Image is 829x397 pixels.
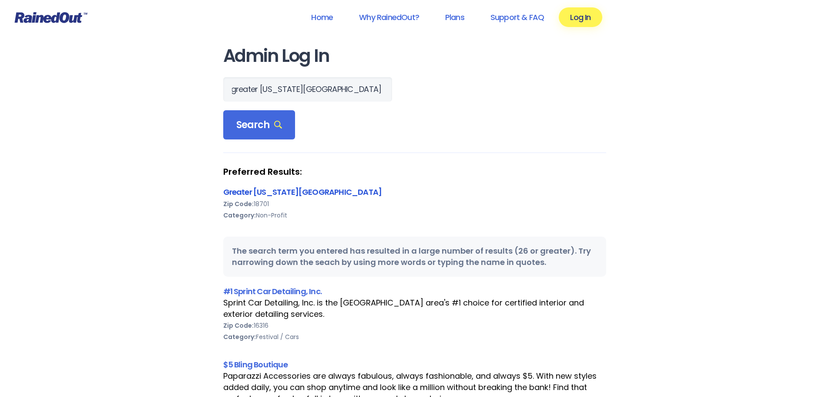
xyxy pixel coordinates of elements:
[223,186,606,198] div: Greater [US_STATE][GEOGRAPHIC_DATA]
[223,110,295,140] div: Search
[223,320,606,331] div: 16316
[223,210,606,221] div: Non-Profit
[236,119,282,131] span: Search
[223,285,606,297] div: #1 Sprint Car Detailing, Inc.
[434,7,476,27] a: Plans
[348,7,430,27] a: Why RainedOut?
[223,359,606,370] div: $5 Bling Boutique
[479,7,555,27] a: Support & FAQ
[223,46,606,66] h1: Admin Log In
[559,7,602,27] a: Log In
[223,359,288,370] a: $5 Bling Boutique
[223,77,392,102] input: Search Orgs…
[223,237,606,277] div: The search term you entered has resulted in a large number of results (26 or greater). Try narrow...
[223,331,606,343] div: Festival / Cars
[300,7,344,27] a: Home
[223,286,322,297] a: #1 Sprint Car Detailing, Inc.
[223,211,256,220] b: Category:
[223,321,254,330] b: Zip Code:
[223,200,254,208] b: Zip Code:
[223,187,382,197] a: Greater [US_STATE][GEOGRAPHIC_DATA]
[223,198,606,210] div: 18701
[223,333,256,341] b: Category:
[223,166,606,177] strong: Preferred Results:
[223,297,606,320] div: Sprint Car Detailing, Inc. is the [GEOGRAPHIC_DATA] area's #1 choice for certified interior and e...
